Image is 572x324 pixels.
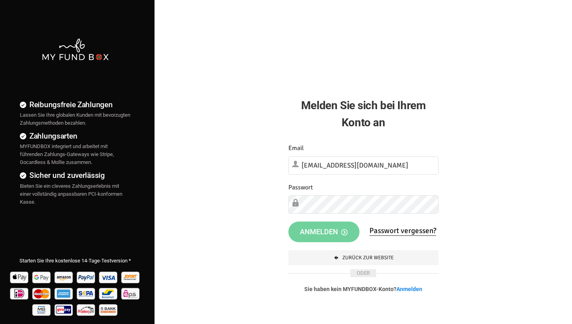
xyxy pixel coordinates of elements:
[120,285,141,301] img: EPS Pay
[76,285,97,301] img: sepa Pay
[20,143,114,165] span: MYFUNDBOX integriert und arbeitet mit führenden Zahlungs-Gateways wie Stripe, Gocardless & Mollie...
[20,112,130,126] span: Lassen Sie Ihre globalen Kunden mit bevorzugten Zahlungsmethoden bezahlen.
[20,183,122,205] span: Bieten Sie ein cleveres Zahlungserlebnis mit einer vollständig anpassbaren PCI-konformen Kasse.
[288,285,439,293] p: Sie haben kein MYFUNDBOX-Konto?
[98,269,119,285] img: Visa
[9,269,30,285] img: Apple Pay
[76,269,97,285] img: Paypal
[288,183,313,193] label: Passwort
[288,97,439,131] h2: Melden Sie sich bei Ihrem Konto an
[396,286,422,292] a: Anmelden
[54,301,75,318] img: giropay
[288,222,359,242] button: Anmelden
[288,250,439,265] a: Zurück zur Website
[288,143,304,153] label: Email
[76,301,97,318] img: p24 Pay
[20,99,131,110] h4: Reibungsfreie Zahlungen
[98,285,119,301] img: Bancontact Pay
[120,269,141,285] img: Sofort Pay
[288,156,439,175] input: Email
[31,269,52,285] img: Google Pay
[20,130,131,142] h4: Zahlungsarten
[54,285,75,301] img: american_express Pay
[41,38,109,61] img: mfbwhite.png
[98,301,119,318] img: banktransfer
[31,301,52,318] img: mb Pay
[300,228,348,236] span: Anmelden
[9,285,30,301] img: Ideal Pay
[54,269,75,285] img: Amazon
[20,170,131,181] h4: Sicher und zuverlässig
[31,285,52,301] img: Mastercard Pay
[350,269,376,277] span: ODER
[369,226,436,236] a: Passwort vergessen?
